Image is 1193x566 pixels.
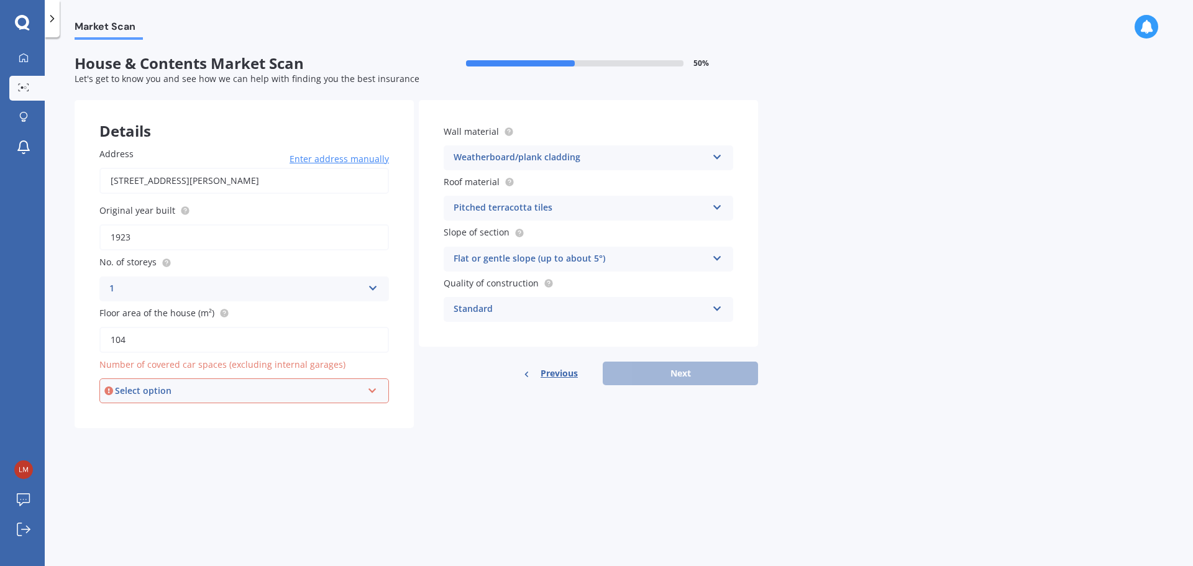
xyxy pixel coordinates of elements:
span: Enter address manually [290,153,389,165]
div: Select option [115,384,362,398]
input: Enter address [99,168,389,194]
div: Pitched terracotta tiles [454,201,707,216]
div: Standard [454,302,707,317]
div: Weatherboard/plank cladding [454,150,707,165]
div: Details [75,100,414,137]
input: Enter year [99,224,389,250]
span: House & Contents Market Scan [75,55,416,73]
span: 50 % [693,59,709,68]
div: Flat or gentle slope (up to about 5°) [454,252,707,267]
span: Previous [541,364,578,383]
span: Number of covered car spaces (excluding internal garages) [99,358,345,370]
span: Original year built [99,204,175,216]
span: Floor area of the house (m²) [99,307,214,319]
img: 402a9b340e173310861cab185481831b [14,460,33,479]
input: Enter floor area [99,327,389,353]
span: Market Scan [75,21,143,37]
span: Slope of section [444,227,510,239]
span: Wall material [444,126,499,137]
span: Quality of construction [444,277,539,289]
span: Address [99,148,134,160]
span: Roof material [444,176,500,188]
span: No. of storeys [99,257,157,268]
span: Let's get to know you and see how we can help with finding you the best insurance [75,73,419,84]
div: 1 [109,281,363,296]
